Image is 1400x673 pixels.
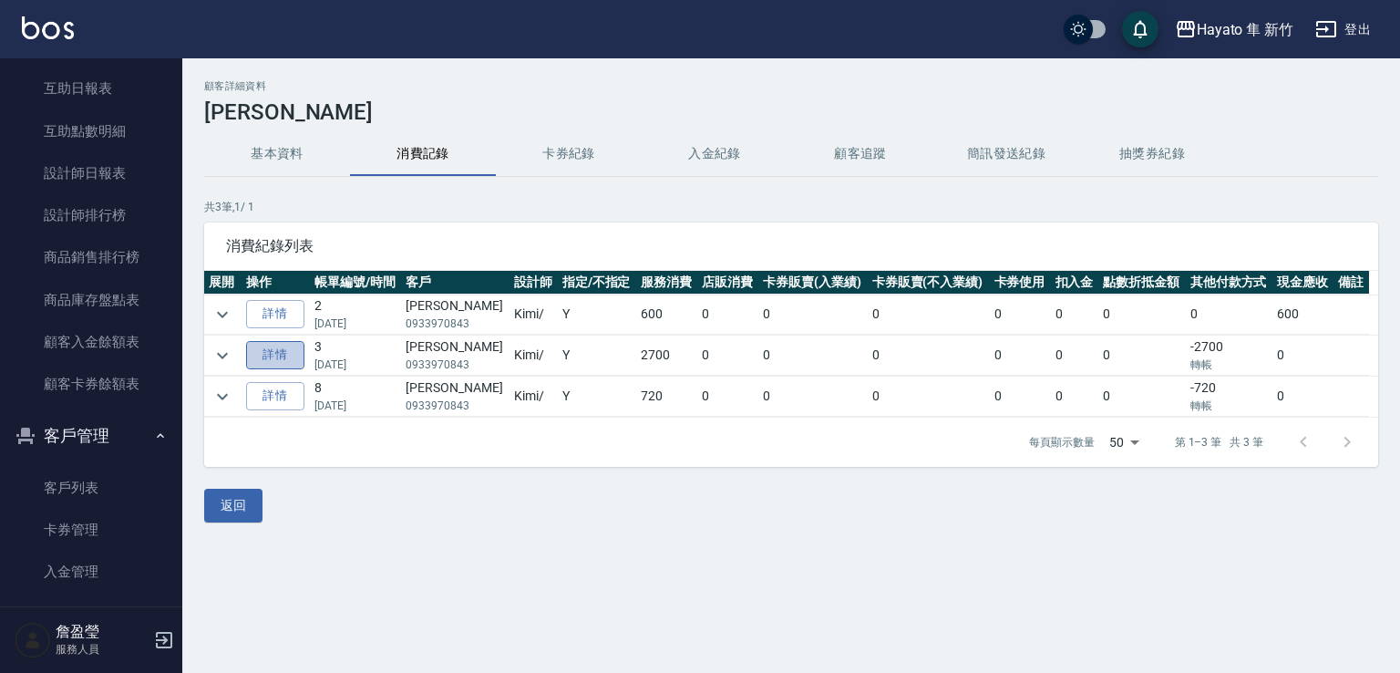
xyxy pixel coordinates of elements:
[7,363,175,405] a: 顧客卡券餘額表
[990,271,1051,295] th: 卡券使用
[7,110,175,152] a: 互助點數明細
[209,301,236,328] button: expand row
[314,398,396,414] p: [DATE]
[401,271,509,295] th: 客戶
[209,383,236,410] button: expand row
[1175,434,1263,450] p: 第 1–3 筆 共 3 筆
[1098,295,1185,335] td: 0
[510,271,558,295] th: 設計師
[310,377,401,417] td: 8
[401,295,509,335] td: [PERSON_NAME]
[242,271,310,295] th: 操作
[226,237,1356,255] span: 消費紀錄列表
[1186,377,1272,417] td: -720
[868,377,990,417] td: 0
[7,194,175,236] a: 設計師排行榜
[1197,18,1293,41] div: Hayato 隼 新竹
[7,509,175,551] a: 卡券管理
[310,295,401,335] td: 2
[204,99,1378,125] h3: [PERSON_NAME]
[697,336,758,376] td: 0
[1098,377,1185,417] td: 0
[204,199,1378,215] p: 共 3 筆, 1 / 1
[1051,377,1099,417] td: 0
[868,271,990,295] th: 卡券販賣(不入業績)
[7,601,175,648] button: 商品管理
[209,342,236,369] button: expand row
[758,295,868,335] td: 0
[7,321,175,363] a: 顧客入金餘額表
[7,279,175,321] a: 商品庫存盤點表
[1102,418,1146,467] div: 50
[7,412,175,460] button: 客戶管理
[1186,295,1272,335] td: 0
[558,295,636,335] td: Y
[246,382,304,410] a: 詳情
[1098,336,1185,376] td: 0
[787,132,933,176] button: 顧客追蹤
[636,336,697,376] td: 2700
[868,295,990,335] td: 0
[310,336,401,376] td: 3
[310,271,401,295] th: 帳單編號/時間
[697,295,758,335] td: 0
[636,295,697,335] td: 600
[990,295,1051,335] td: 0
[1333,271,1369,295] th: 備註
[7,236,175,278] a: 商品銷售排行榜
[1168,11,1301,48] button: Hayato 隼 新竹
[350,132,496,176] button: 消費記錄
[1098,271,1185,295] th: 點數折抵金額
[1051,336,1099,376] td: 0
[1122,11,1158,47] button: save
[990,336,1051,376] td: 0
[697,271,758,295] th: 店販消費
[933,132,1079,176] button: 簡訊發送紀錄
[246,341,304,369] a: 詳情
[758,377,868,417] td: 0
[990,377,1051,417] td: 0
[204,80,1378,92] h2: 顧客詳細資料
[401,336,509,376] td: [PERSON_NAME]
[868,336,990,376] td: 0
[406,316,504,332] p: 0933970843
[314,316,396,332] p: [DATE]
[1029,434,1095,450] p: 每頁顯示數量
[1051,271,1099,295] th: 扣入金
[7,467,175,509] a: 客戶列表
[1308,13,1378,47] button: 登出
[558,377,636,417] td: Y
[758,271,868,295] th: 卡券販賣(入業績)
[401,377,509,417] td: [PERSON_NAME]
[1272,271,1333,295] th: 現金應收
[558,336,636,376] td: Y
[642,132,787,176] button: 入金紀錄
[510,336,558,376] td: Kimi /
[510,295,558,335] td: Kimi /
[406,398,504,414] p: 0933970843
[510,377,558,417] td: Kimi /
[496,132,642,176] button: 卡券紀錄
[1186,336,1272,376] td: -2700
[204,271,242,295] th: 展開
[558,271,636,295] th: 指定/不指定
[56,623,149,641] h5: 詹盈瑩
[22,16,74,39] img: Logo
[1272,336,1333,376] td: 0
[246,300,304,328] a: 詳情
[697,377,758,417] td: 0
[204,489,262,523] button: 返回
[204,132,350,176] button: 基本資料
[15,622,51,658] img: Person
[636,271,697,295] th: 服務消費
[7,152,175,194] a: 設計師日報表
[56,641,149,657] p: 服務人員
[1272,295,1333,335] td: 600
[636,377,697,417] td: 720
[1186,271,1272,295] th: 其他付款方式
[1190,357,1268,373] p: 轉帳
[758,336,868,376] td: 0
[7,551,175,593] a: 入金管理
[1272,377,1333,417] td: 0
[1051,295,1099,335] td: 0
